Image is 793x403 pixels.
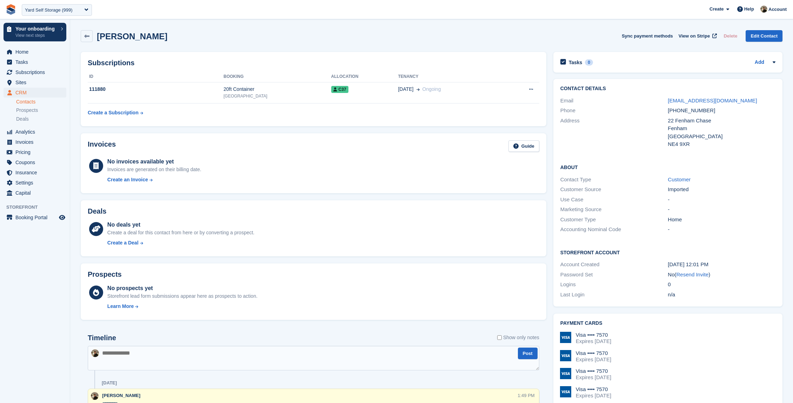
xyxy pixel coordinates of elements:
[560,226,668,234] div: Accounting Nominal Code
[668,140,775,148] div: NE4 9XR
[331,86,348,93] span: C37
[576,392,611,399] div: Expires [DATE]
[560,249,775,256] h2: Storefront Account
[668,98,757,103] a: [EMAIL_ADDRESS][DOMAIN_NAME]
[508,140,539,152] a: Guide
[668,226,775,234] div: -
[16,107,38,114] span: Prospects
[560,107,668,115] div: Phone
[576,356,611,363] div: Expires [DATE]
[398,86,413,93] span: [DATE]
[88,207,106,215] h2: Deals
[15,127,58,137] span: Analytics
[107,221,254,229] div: No deals yet
[679,33,710,40] span: View on Stripe
[668,291,775,299] div: n/a
[585,59,593,66] div: 0
[15,147,58,157] span: Pricing
[4,168,66,177] a: menu
[4,47,66,57] a: menu
[576,332,611,338] div: Visa •••• 7570
[560,86,775,92] h2: Contact Details
[107,176,201,183] a: Create an Invoice
[560,196,668,204] div: Use Case
[4,157,66,167] a: menu
[15,78,58,87] span: Sites
[560,350,571,361] img: Visa Logo
[88,334,116,342] h2: Timeline
[88,86,224,93] div: 111880
[560,261,668,269] div: Account Created
[15,32,57,39] p: View next steps
[422,86,441,92] span: Ongoing
[569,59,582,66] h2: Tasks
[576,338,611,344] div: Expires [DATE]
[560,186,668,194] div: Customer Source
[4,188,66,198] a: menu
[560,117,668,148] div: Address
[497,334,539,341] label: Show only notes
[518,392,534,399] div: 1:49 PM
[668,216,775,224] div: Home
[576,368,611,374] div: Visa •••• 7570
[97,32,167,41] h2: [PERSON_NAME]
[224,71,331,82] th: Booking
[675,271,711,277] span: ( )
[16,107,66,114] a: Prospects
[4,178,66,188] a: menu
[15,88,58,98] span: CRM
[15,188,58,198] span: Capital
[107,229,254,236] div: Create a deal for this contact from here or by converting a prospect.
[15,157,58,167] span: Coupons
[746,30,782,42] a: Edit Contact
[107,239,254,247] a: Create a Deal
[560,216,668,224] div: Customer Type
[4,137,66,147] a: menu
[4,23,66,41] a: Your onboarding View next steps
[560,271,668,279] div: Password Set
[224,86,331,93] div: 20ft Container
[744,6,754,13] span: Help
[676,30,718,42] a: View on Stripe
[88,109,139,116] div: Create a Subscription
[15,137,58,147] span: Invoices
[107,303,134,310] div: Learn More
[224,93,331,99] div: [GEOGRAPHIC_DATA]
[88,59,539,67] h2: Subscriptions
[668,186,775,194] div: Imported
[107,157,201,166] div: No invoices available yet
[560,176,668,184] div: Contact Type
[560,368,571,379] img: Visa Logo
[560,332,571,343] img: Visa Logo
[518,348,538,359] button: Post
[668,133,775,141] div: [GEOGRAPHIC_DATA]
[107,176,148,183] div: Create an Invoice
[107,303,258,310] a: Learn More
[6,204,70,211] span: Storefront
[668,176,691,182] a: Customer
[6,4,16,15] img: stora-icon-8386f47178a22dfd0bd8f6a31ec36ba5ce8667c1dd55bd0f319d3a0aa187defe.svg
[91,392,99,400] img: Oliver Bruce
[668,117,775,125] div: 22 Fenham Chase
[102,380,117,386] div: [DATE]
[16,115,66,123] a: Deals
[560,386,571,397] img: Visa Logo
[91,349,99,357] img: Oliver Bruce
[709,6,724,13] span: Create
[15,57,58,67] span: Tasks
[15,213,58,222] span: Booking Portal
[622,30,673,42] button: Sync payment methods
[107,284,258,293] div: No prospects yet
[331,71,398,82] th: Allocation
[4,213,66,222] a: menu
[668,261,775,269] div: [DATE] 12:01 PM
[4,67,66,77] a: menu
[107,293,258,300] div: Storefront lead form submissions appear here as prospects to action.
[88,71,224,82] th: ID
[668,281,775,289] div: 0
[107,239,139,247] div: Create a Deal
[768,6,787,13] span: Account
[668,196,775,204] div: -
[560,163,775,170] h2: About
[4,57,66,67] a: menu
